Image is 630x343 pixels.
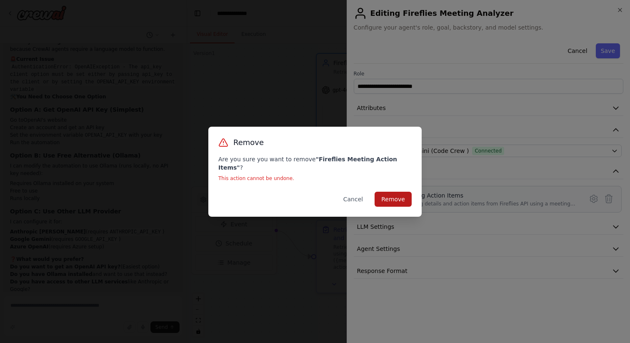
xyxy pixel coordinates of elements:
p: This action cannot be undone. [218,175,412,182]
button: Cancel [337,192,370,207]
strong: " Fireflies Meeting Action Items " [218,156,397,171]
p: Are you sure you want to remove ? [218,155,412,172]
h3: Remove [233,137,264,148]
button: Remove [375,192,412,207]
